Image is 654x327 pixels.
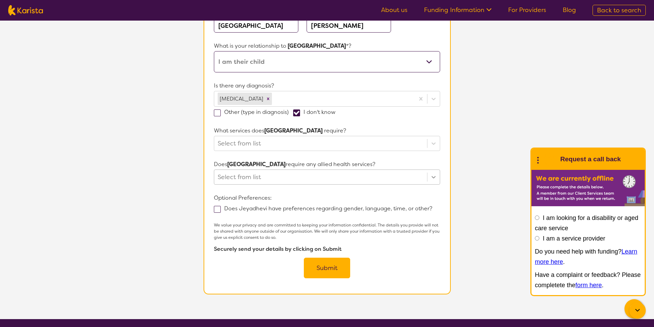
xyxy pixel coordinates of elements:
strong: [GEOGRAPHIC_DATA] [288,42,346,49]
img: Karista offline chat form to request call back [531,170,645,206]
label: Does Jeyadhevi have preferences regarding gender, language, time, or other? [214,205,437,212]
img: Karista logo [8,5,43,15]
p: Have a complaint or feedback? Please completete the . [535,270,641,290]
button: Submit [304,258,350,278]
p: We value your privacy and are committed to keeping your information confidential. The details you... [214,222,440,241]
p: Is there any diagnosis? [214,81,440,91]
p: Optional Preferences: [214,193,440,203]
button: Channel Menu [624,299,644,318]
h1: Request a call back [560,154,621,164]
a: form here [575,282,602,289]
label: I am looking for a disability or aged care service [535,214,638,232]
a: Back to search [593,5,646,16]
p: Do you need help with funding? . [535,246,641,267]
b: Securely send your details by clicking on Submit [214,245,342,253]
img: Karista [542,152,556,166]
a: About us [381,6,408,14]
label: I am a service provider [543,235,605,242]
a: Blog [563,6,576,14]
label: I don't know [293,108,340,116]
span: Back to search [597,6,641,14]
strong: [GEOGRAPHIC_DATA] [227,161,286,168]
div: [MEDICAL_DATA] [218,93,264,105]
strong: [GEOGRAPHIC_DATA] [264,127,323,134]
a: Funding Information [424,6,492,14]
p: What services does require? [214,126,440,136]
label: Other (type in diagnosis) [214,108,293,116]
p: What is your relationship to *? [214,41,440,51]
div: Remove Dementia [264,93,272,105]
a: For Providers [508,6,546,14]
p: Does require any allied health services? [214,159,440,170]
